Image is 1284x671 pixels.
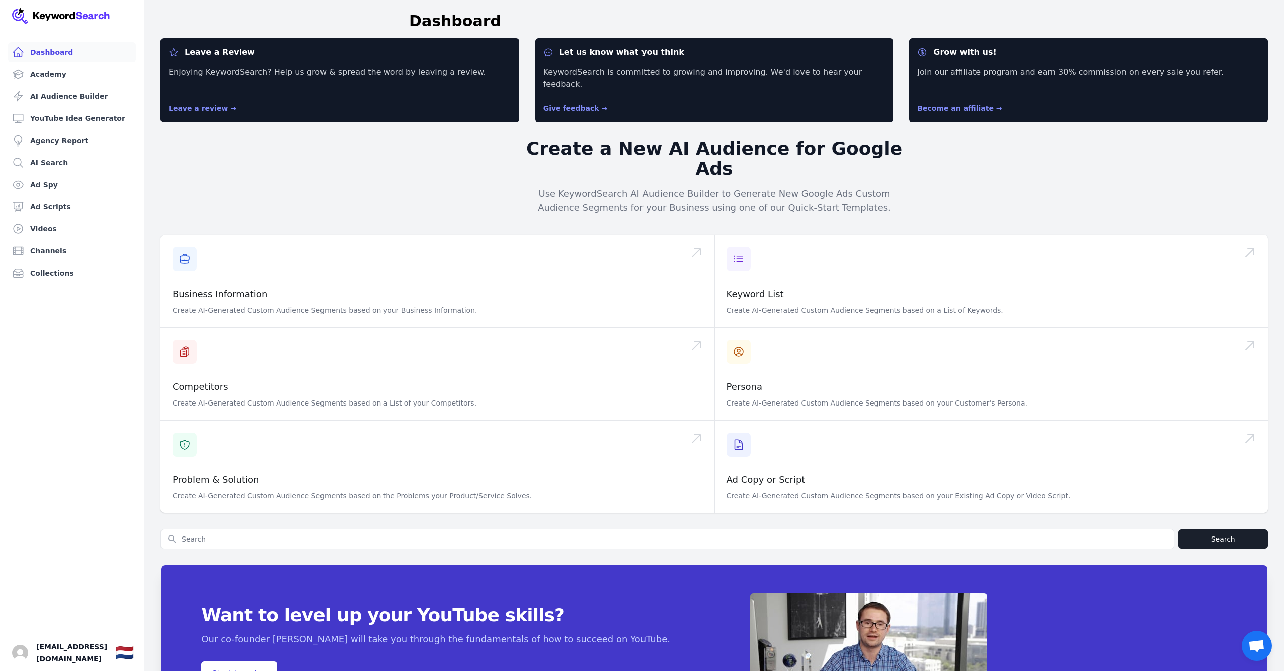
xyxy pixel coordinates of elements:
img: Your Company [12,8,110,24]
a: Persona [727,381,763,392]
a: Become an affiliate [917,104,1002,112]
a: Business Information [173,289,267,299]
span: → [230,104,236,112]
p: Use KeywordSearch AI Audience Builder to Generate New Google Ads Custom Audience Segments for you... [522,187,907,215]
a: AI Search [8,153,136,173]
button: 🇳🇱 [115,643,134,663]
div: Open de chat [1242,631,1272,661]
p: KeywordSearch is committed to growing and improving. We'd love to hear your feedback. [543,66,886,90]
input: Search [161,529,1174,549]
a: Ad Spy [8,175,136,195]
dt: Let us know what you think [543,46,886,58]
span: [EMAIL_ADDRESS][DOMAIN_NAME] [36,641,107,665]
div: 🇳🇱 [115,644,134,662]
a: Academy [8,64,136,84]
a: Videos [8,219,136,239]
dt: Leave a Review [169,46,511,58]
p: Enjoying KeywordSearch? Help us grow & spread the word by leaving a review. [169,66,511,90]
h1: Dashboard [409,12,501,30]
button: Search [1178,529,1268,549]
span: Want to level up your YouTube skills? [201,605,670,625]
a: Agency Report [8,130,136,151]
h2: Create a New AI Audience for Google Ads [522,139,907,179]
a: Leave a review [169,104,236,112]
a: Ad Scripts [8,197,136,217]
a: Keyword List [727,289,784,299]
button: Open user button [12,645,28,661]
p: Our co-founder [PERSON_NAME] will take you through the fundamentals of how to succeed on YouTube. [201,633,670,645]
a: Ad Copy or Script [727,474,806,485]
a: Give feedback [543,104,608,112]
span: → [996,104,1002,112]
a: Dashboard [8,42,136,62]
a: Collections [8,263,136,283]
a: AI Audience Builder [8,86,136,106]
a: Competitors [173,381,228,392]
dt: Grow with us! [917,46,1260,58]
a: YouTube Idea Generator [8,108,136,128]
a: Problem & Solution [173,474,259,485]
a: Channels [8,241,136,261]
p: Join our affiliate program and earn 30% commission on every sale you refer. [917,66,1260,90]
span: → [602,104,608,112]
